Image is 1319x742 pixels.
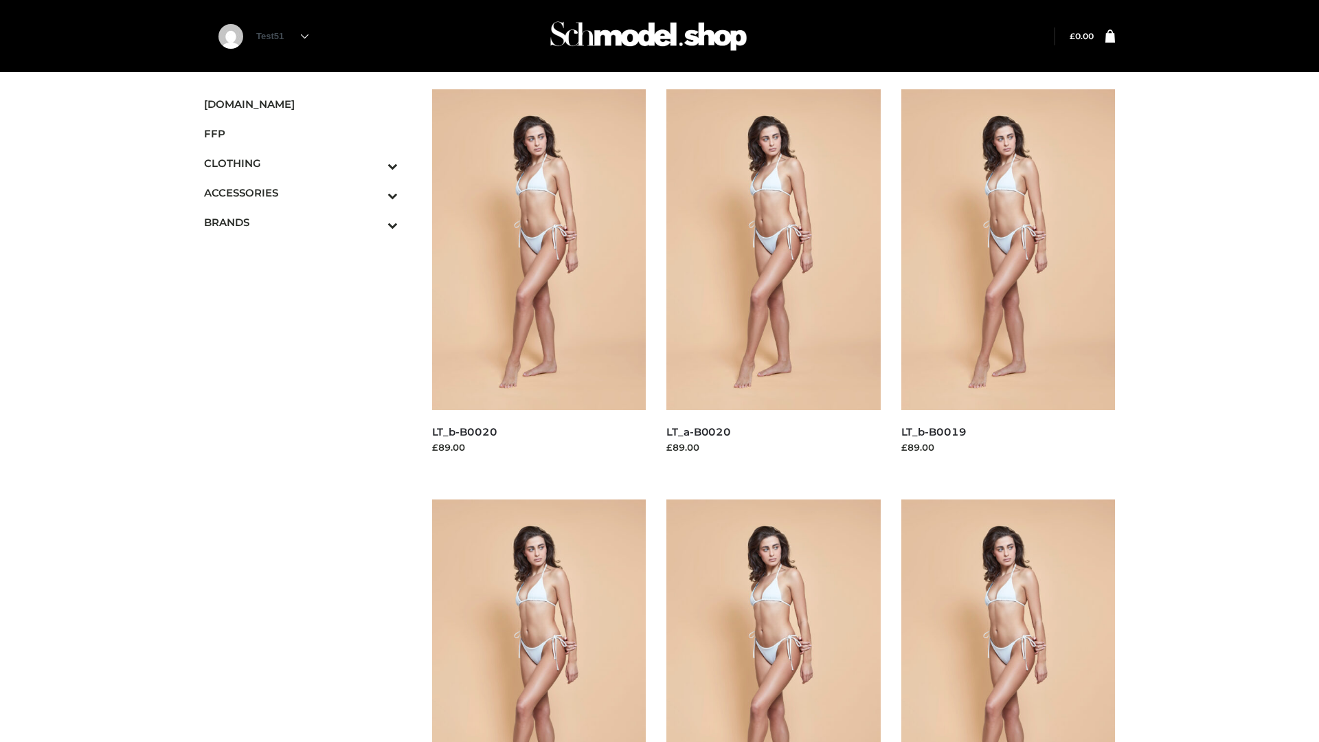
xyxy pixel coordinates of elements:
a: BRANDSToggle Submenu [204,207,398,237]
a: CLOTHINGToggle Submenu [204,148,398,178]
a: Read more [666,456,717,467]
span: [DOMAIN_NAME] [204,96,398,112]
a: [DOMAIN_NAME] [204,89,398,119]
a: FFP [204,119,398,148]
a: LT_b-B0020 [432,425,497,438]
bdi: 0.00 [1070,31,1094,41]
span: BRANDS [204,214,398,230]
span: ACCESSORIES [204,185,398,201]
button: Toggle Submenu [350,178,398,207]
button: Toggle Submenu [350,207,398,237]
div: £89.00 [666,440,881,454]
span: £ [1070,31,1075,41]
a: Test51 [256,31,308,41]
a: £0.00 [1070,31,1094,41]
a: LT_b-B0019 [901,425,967,438]
img: Schmodel Admin 964 [545,9,752,63]
span: FFP [204,126,398,142]
a: LT_a-B0020 [666,425,731,438]
a: Read more [432,456,483,467]
button: Toggle Submenu [350,148,398,178]
span: CLOTHING [204,155,398,171]
a: ACCESSORIESToggle Submenu [204,178,398,207]
div: £89.00 [432,440,646,454]
div: £89.00 [901,440,1116,454]
a: Read more [901,456,952,467]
